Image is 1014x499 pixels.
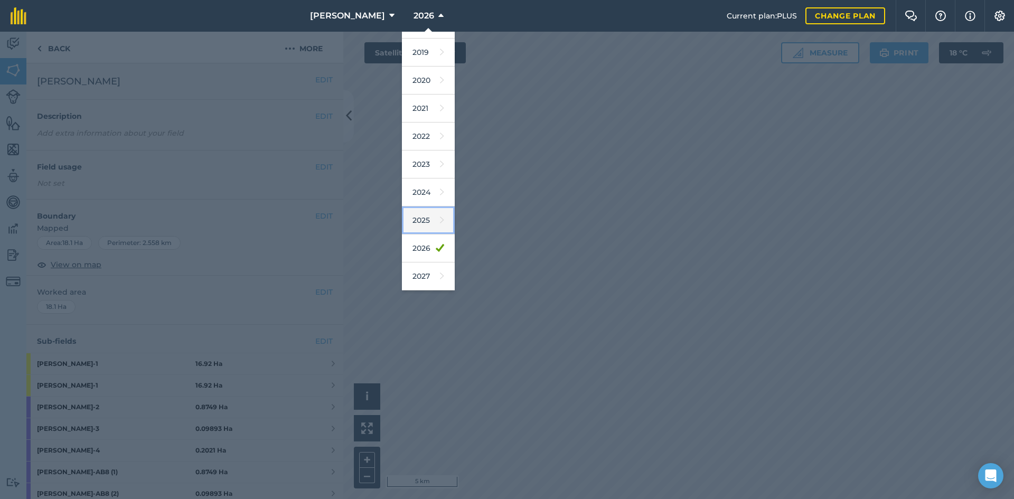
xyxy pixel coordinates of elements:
[978,463,1003,488] div: Open Intercom Messenger
[402,67,455,95] a: 2020
[402,206,455,234] a: 2025
[402,95,455,123] a: 2021
[402,178,455,206] a: 2024
[993,11,1006,21] img: A cog icon
[310,10,385,22] span: [PERSON_NAME]
[805,7,885,24] a: Change plan
[402,150,455,178] a: 2023
[402,262,455,290] a: 2027
[934,11,947,21] img: A question mark icon
[402,123,455,150] a: 2022
[402,234,455,262] a: 2026
[11,7,26,24] img: fieldmargin Logo
[402,39,455,67] a: 2019
[965,10,975,22] img: svg+xml;base64,PHN2ZyB4bWxucz0iaHR0cDovL3d3dy53My5vcmcvMjAwMC9zdmciIHdpZHRoPSIxNyIgaGVpZ2h0PSIxNy...
[414,10,434,22] span: 2026
[905,11,917,21] img: Two speech bubbles overlapping with the left bubble in the forefront
[727,10,797,22] span: Current plan : PLUS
